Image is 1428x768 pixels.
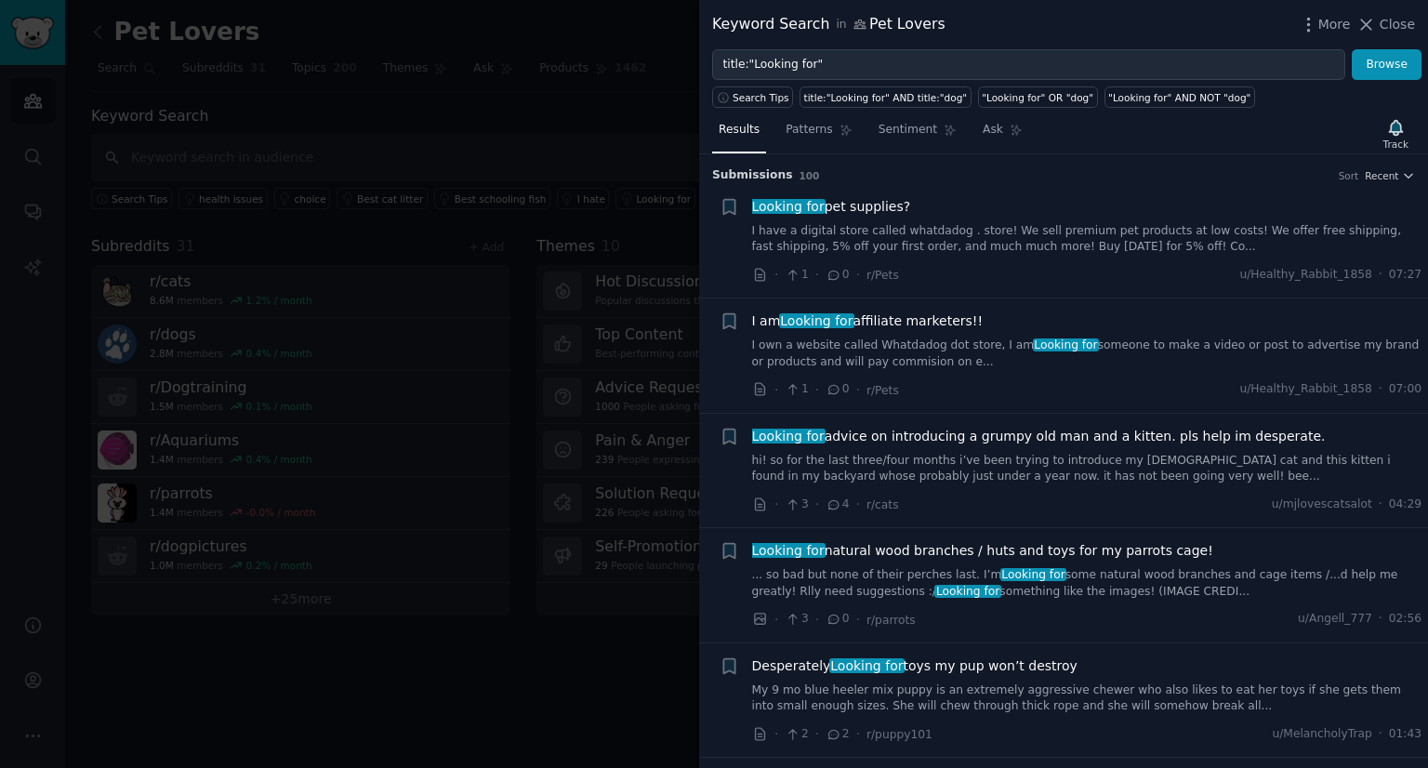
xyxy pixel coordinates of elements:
span: · [774,380,778,400]
span: More [1318,15,1351,34]
span: Looking for [779,313,855,328]
a: I own a website called Whatdadog dot store, I amLooking forsomeone to make a video or post to adv... [752,338,1422,370]
span: Looking for [1033,338,1100,351]
a: "Looking for" OR "dog" [978,86,1098,108]
a: My 9 mo blue heeler mix puppy is an extremely aggressive chewer who also likes to eat her toys if... [752,682,1422,715]
span: 01:43 [1389,726,1421,743]
span: 0 [826,611,849,628]
span: · [774,495,778,514]
span: r/puppy101 [866,728,932,741]
span: Close [1380,15,1415,34]
a: Results [712,115,766,153]
span: r/Pets [866,384,899,397]
span: in [836,17,846,33]
span: u/Healthy_Rabbit_1858 [1239,267,1371,284]
a: Sentiment [872,115,963,153]
span: Looking for [750,429,826,444]
span: · [856,380,860,400]
span: · [856,610,860,629]
div: Sort [1339,169,1359,182]
button: More [1299,15,1351,34]
a: DesperatelyLooking fortoys my pup won’t destroy [752,656,1078,676]
button: Search Tips [712,86,793,108]
span: Ask [983,122,1003,139]
span: 3 [785,497,808,513]
span: advice on introducing a grumpy old man and a kitten. pls help im desperate. [752,427,1326,446]
a: "Looking for" AND NOT "dog" [1104,86,1255,108]
div: "Looking for" AND NOT "dog" [1108,91,1250,104]
span: I am affiliate marketers!! [752,311,984,331]
span: 0 [826,381,849,398]
span: 2 [826,726,849,743]
span: · [815,495,819,514]
a: Looking foradvice on introducing a grumpy old man and a kitten. pls help im desperate. [752,427,1326,446]
span: 07:27 [1389,267,1421,284]
span: natural wood branches / huts and toys for my parrots cage! [752,541,1213,561]
span: · [815,724,819,744]
span: · [815,380,819,400]
div: "Looking for" OR "dog" [982,91,1093,104]
a: title:"Looking for" AND title:"dog" [800,86,972,108]
a: Looking forpet supplies? [752,197,911,217]
span: · [774,265,778,285]
span: u/Healthy_Rabbit_1858 [1239,381,1371,398]
div: Track [1383,138,1408,151]
a: Patterns [779,115,858,153]
span: 3 [785,611,808,628]
span: 4 [826,497,849,513]
span: 07:00 [1389,381,1421,398]
span: 100 [800,170,820,181]
a: Ask [976,115,1029,153]
span: Looking for [750,543,826,558]
a: ... so bad but none of their perches last. I’mLooking forsome natural wood branches and cage item... [752,567,1422,600]
span: · [815,610,819,629]
input: Try a keyword related to your business [712,49,1345,81]
span: Looking for [934,585,1001,598]
span: · [856,265,860,285]
span: Results [719,122,760,139]
span: 1 [785,267,808,284]
span: r/parrots [866,614,916,627]
button: Browse [1352,49,1421,81]
span: r/Pets [866,269,899,282]
span: · [1379,381,1382,398]
span: Looking for [1000,568,1067,581]
span: 1 [785,381,808,398]
span: r/cats [866,498,899,511]
span: · [774,724,778,744]
span: · [1379,611,1382,628]
div: title:"Looking for" AND title:"dog" [804,91,968,104]
span: · [774,610,778,629]
span: · [856,495,860,514]
span: · [815,265,819,285]
span: 2 [785,726,808,743]
div: Keyword Search Pet Lovers [712,13,945,36]
span: Looking for [750,199,826,214]
span: 02:56 [1389,611,1421,628]
span: · [1379,267,1382,284]
span: 0 [826,267,849,284]
span: pet supplies? [752,197,911,217]
a: Looking fornatural wood branches / huts and toys for my parrots cage! [752,541,1213,561]
span: Patterns [786,122,832,139]
button: Track [1377,114,1415,153]
span: u/mjlovescatsalot [1272,497,1372,513]
span: Sentiment [879,122,937,139]
a: hi! so for the last three/four months i’ve been trying to introduce my [DEMOGRAPHIC_DATA] cat and... [752,453,1422,485]
span: Looking for [829,658,906,673]
button: Close [1356,15,1415,34]
span: · [1379,497,1382,513]
a: I amLooking foraffiliate marketers!! [752,311,984,331]
button: Recent [1365,169,1415,182]
span: Submission s [712,167,793,184]
a: I have a digital store called whatdadog . store! We sell premium pet products at low costs! We of... [752,223,1422,256]
span: · [856,724,860,744]
span: u/Angell_777 [1298,611,1372,628]
span: Recent [1365,169,1398,182]
span: u/MelancholyTrap [1272,726,1371,743]
span: 04:29 [1389,497,1421,513]
span: · [1379,726,1382,743]
span: Search Tips [733,91,789,104]
span: Desperately toys my pup won’t destroy [752,656,1078,676]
